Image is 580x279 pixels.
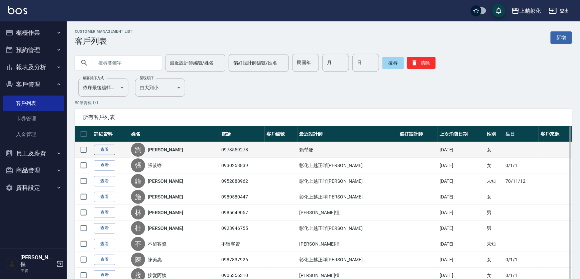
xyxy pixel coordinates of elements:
[131,158,145,172] div: 張
[485,221,504,236] td: 男
[485,126,504,142] th: 性別
[485,236,504,252] td: 未知
[220,126,265,142] th: 電話
[148,193,183,200] a: [PERSON_NAME]
[298,126,398,142] th: 最近設計師
[298,205,398,221] td: [PERSON_NAME]徨
[129,126,220,142] th: 姓名
[398,126,438,142] th: 偏好設計師
[220,205,265,221] td: 0985649057
[83,114,564,121] span: 所有客戶列表
[298,189,398,205] td: 彰化上越正咩[PERSON_NAME]
[131,174,145,188] div: 鐘
[509,4,544,18] button: 上越彰化
[438,173,485,189] td: [DATE]
[131,237,145,251] div: 不
[220,221,265,236] td: 0928946755
[3,179,64,196] button: 資料設定
[546,5,572,17] button: 登出
[298,173,398,189] td: 彰化上越正咩[PERSON_NAME]
[551,31,572,44] a: 新增
[148,178,183,184] a: [PERSON_NAME]
[438,236,485,252] td: [DATE]
[3,58,64,76] button: 報表及分析
[131,221,145,235] div: 杜
[298,142,398,158] td: 賴瑩婕
[3,111,64,126] a: 卡券管理
[504,252,539,268] td: 0/1/1
[539,126,572,142] th: 客戶來源
[94,207,115,218] a: 查看
[485,173,504,189] td: 未知
[265,126,298,142] th: 客戶編號
[298,158,398,173] td: 彰化上越正咩[PERSON_NAME]
[3,41,64,59] button: 預約管理
[519,7,541,15] div: 上越彰化
[20,268,54,274] p: 主管
[438,205,485,221] td: [DATE]
[3,145,64,162] button: 員工及薪資
[220,252,265,268] td: 0987837926
[220,236,265,252] td: 不留客資
[131,143,145,157] div: 劉
[438,221,485,236] td: [DATE]
[438,126,485,142] th: 上次消費日期
[298,252,398,268] td: 彰化上越正咩[PERSON_NAME]
[382,57,404,69] button: 搜尋
[75,36,133,46] h3: 客戶列表
[220,158,265,173] td: 0930253839
[135,79,185,97] div: 由大到小
[298,236,398,252] td: [PERSON_NAME]徨
[94,255,115,265] a: 查看
[504,126,539,142] th: 生日
[438,142,485,158] td: [DATE]
[3,96,64,111] a: 客戶列表
[504,158,539,173] td: 0/1/1
[485,205,504,221] td: 男
[148,241,166,247] a: 不留客資
[20,254,54,268] h5: [PERSON_NAME]徨
[438,158,485,173] td: [DATE]
[3,127,64,142] a: 入金管理
[94,54,156,72] input: 搜尋關鍵字
[8,6,27,14] img: Logo
[3,24,64,41] button: 櫃檯作業
[407,57,436,69] button: 清除
[94,160,115,171] a: 查看
[485,189,504,205] td: 女
[148,225,183,232] a: [PERSON_NAME]
[148,272,166,279] a: 接髮阿姨
[92,126,129,142] th: 詳細資料
[94,145,115,155] a: 查看
[78,79,128,97] div: 依序最後編輯時間
[94,239,115,249] a: 查看
[140,76,154,81] label: 呈現順序
[148,162,162,169] a: 張苡竫
[485,142,504,158] td: 女
[220,142,265,158] td: 0973559278
[504,173,539,189] td: 70/11/12
[131,190,145,204] div: 施
[131,253,145,267] div: 陳
[148,256,162,263] a: 陳美惠
[75,29,133,34] h2: Customer Management List
[438,252,485,268] td: [DATE]
[94,223,115,234] a: 查看
[220,173,265,189] td: 0952888962
[75,100,572,106] p: 50 筆資料, 1 / 1
[148,146,183,153] a: [PERSON_NAME]
[492,4,505,17] button: save
[3,162,64,179] button: 商品管理
[438,189,485,205] td: [DATE]
[148,209,183,216] a: [PERSON_NAME]
[298,221,398,236] td: 彰化上越正咩[PERSON_NAME]
[3,76,64,93] button: 客戶管理
[94,192,115,202] a: 查看
[220,189,265,205] td: 0980580447
[94,176,115,186] a: 查看
[131,205,145,220] div: 林
[485,252,504,268] td: 女
[5,257,19,271] img: Person
[83,76,104,81] label: 顧客排序方式
[485,158,504,173] td: 女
